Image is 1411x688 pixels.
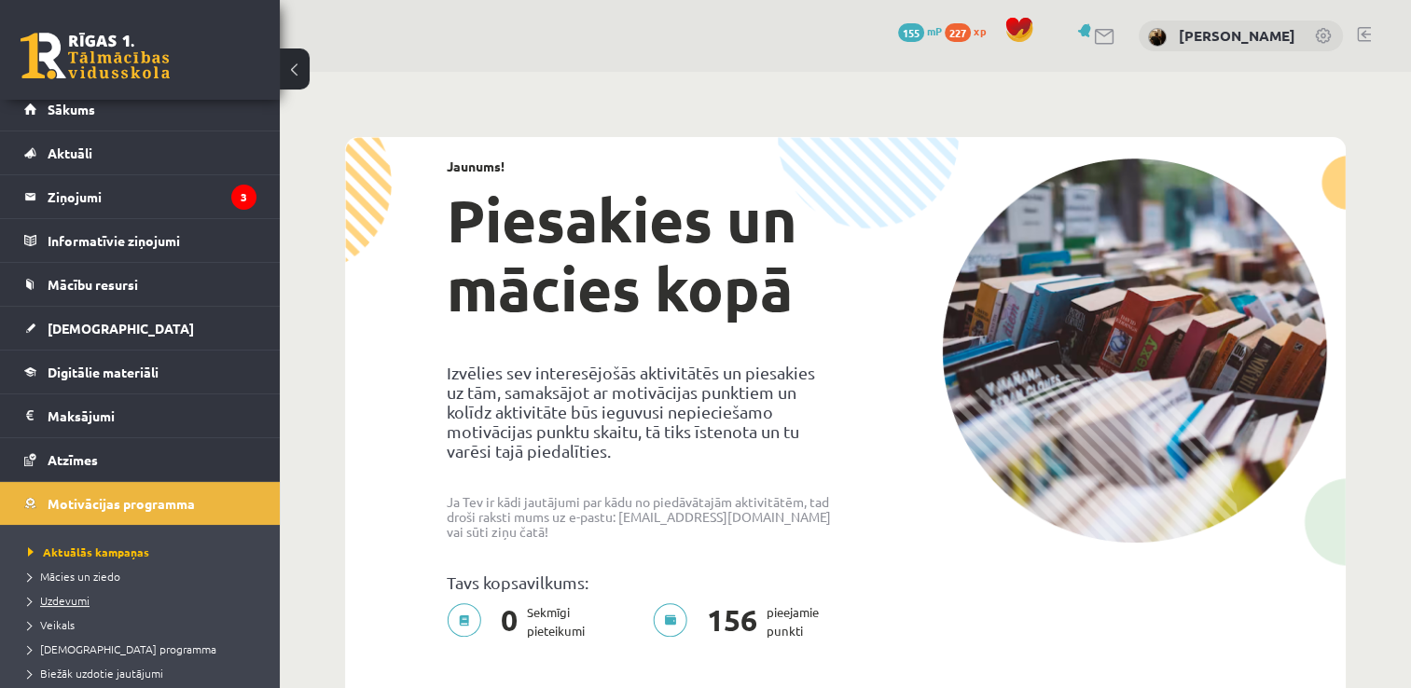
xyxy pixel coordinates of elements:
span: [DEMOGRAPHIC_DATA] programma [28,641,216,656]
a: 155 mP [898,23,942,38]
p: Izvēlies sev interesējošās aktivitātēs un piesakies uz tām, samaksājot ar motivācijas punktiem un... [447,363,832,461]
span: Motivācijas programma [48,495,195,512]
span: Mācību resursi [48,276,138,293]
span: Biežāk uzdotie jautājumi [28,666,163,681]
span: Aktuālās kampaņas [28,544,149,559]
span: 155 [898,23,924,42]
span: Veikals [28,617,75,632]
span: Mācies un ziedo [28,569,120,584]
p: Sekmīgi pieteikumi [447,603,596,640]
img: campaign-image-1c4f3b39ab1f89d1fca25a8facaab35ebc8e40cf20aedba61fd73fb4233361ac.png [942,158,1327,543]
a: Veikals [28,616,261,633]
img: Matīss Klāvs Vanaģelis [1148,28,1167,47]
a: 227 xp [945,23,995,38]
span: Sākums [48,101,95,117]
a: Digitālie materiāli [24,351,256,393]
legend: Ziņojumi [48,175,256,218]
span: mP [927,23,942,38]
a: [DEMOGRAPHIC_DATA] programma [28,640,261,657]
span: 0 [491,603,527,640]
a: Ziņojumi3 [24,175,256,218]
a: Aktuālās kampaņas [28,544,261,560]
a: Rīgas 1. Tālmācības vidusskola [21,33,170,79]
a: [DEMOGRAPHIC_DATA] [24,307,256,350]
a: Informatīvie ziņojumi [24,219,256,262]
p: Tavs kopsavilkums: [447,572,832,592]
a: Atzīmes [24,438,256,481]
span: Aktuāli [48,144,92,161]
span: Atzīmes [48,451,98,468]
span: xp [974,23,986,38]
span: Digitālie materiāli [48,364,159,380]
p: Ja Tev ir kādi jautājumi par kādu no piedāvātajām aktivitātēm, tad droši raksti mums uz e-pastu: ... [447,494,832,539]
h1: Piesakies un mācies kopā [447,186,832,323]
i: 3 [231,185,256,210]
a: Biežāk uzdotie jautājumi [28,665,261,681]
a: Sākums [24,88,256,131]
span: 227 [945,23,971,42]
legend: Informatīvie ziņojumi [48,219,256,262]
a: [PERSON_NAME] [1179,26,1295,45]
span: [DEMOGRAPHIC_DATA] [48,320,194,337]
strong: Jaunums! [447,158,505,174]
a: Uzdevumi [28,592,261,609]
a: Aktuāli [24,131,256,174]
p: pieejamie punkti [653,603,830,640]
a: Maksājumi [24,394,256,437]
span: Uzdevumi [28,593,90,608]
a: Motivācijas programma [24,482,256,525]
a: Mācību resursi [24,263,256,306]
span: 156 [698,603,767,640]
a: Mācies un ziedo [28,568,261,585]
legend: Maksājumi [48,394,256,437]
